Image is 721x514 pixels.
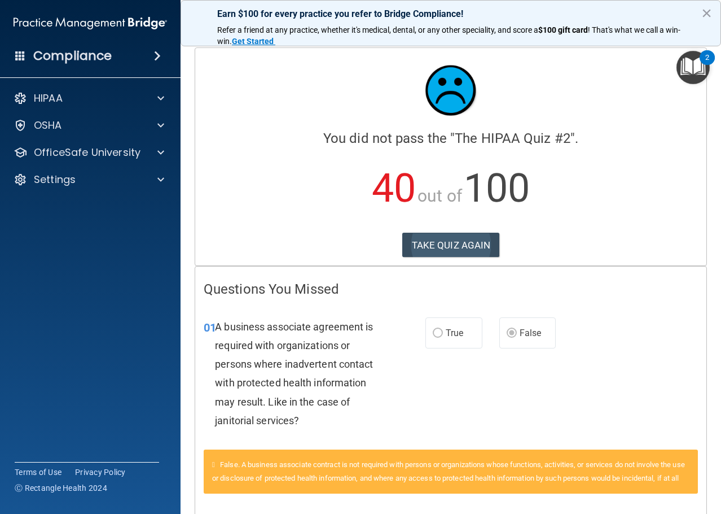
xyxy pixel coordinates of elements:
button: TAKE QUIZ AGAIN [402,233,500,258]
span: The HIPAA Quiz #2 [455,130,570,146]
a: OfficeSafe University [14,146,164,159]
input: False [507,329,517,338]
h4: Questions You Missed [204,282,698,297]
span: 01 [204,321,216,334]
input: True [433,329,443,338]
h4: Compliance [33,48,112,64]
span: 40 [372,165,416,211]
span: Refer a friend at any practice, whether it's medical, dental, or any other speciality, and score a [217,25,538,34]
iframe: Drift Widget Chat Controller [665,436,707,479]
span: True [446,328,463,338]
span: ! That's what we call a win-win. [217,25,680,46]
button: Open Resource Center, 2 new notifications [676,51,710,84]
span: 100 [464,165,530,211]
a: OSHA [14,119,164,132]
button: Close [701,4,712,22]
span: False [520,328,542,338]
p: Settings [34,173,76,186]
a: HIPAA [14,92,164,105]
span: False. A business associate contract is not required with persons or organizations whose function... [212,460,685,482]
a: Privacy Policy [75,467,126,478]
p: OSHA [34,119,62,132]
img: sad_face.ecc698e2.jpg [417,56,485,124]
p: OfficeSafe University [34,146,140,159]
span: A business associate agreement is required with organizations or persons where inadvertent contac... [215,321,373,426]
strong: $100 gift card [538,25,588,34]
strong: Get Started [232,37,274,46]
span: out of [417,186,462,206]
a: Terms of Use [15,467,61,478]
div: 2 [705,58,709,72]
a: Get Started [232,37,275,46]
p: Earn $100 for every practice you refer to Bridge Compliance! [217,8,684,19]
a: Settings [14,173,164,186]
p: HIPAA [34,92,63,105]
img: PMB logo [14,12,167,34]
span: Ⓒ Rectangle Health 2024 [15,482,107,494]
h4: You did not pass the " ". [204,131,698,146]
